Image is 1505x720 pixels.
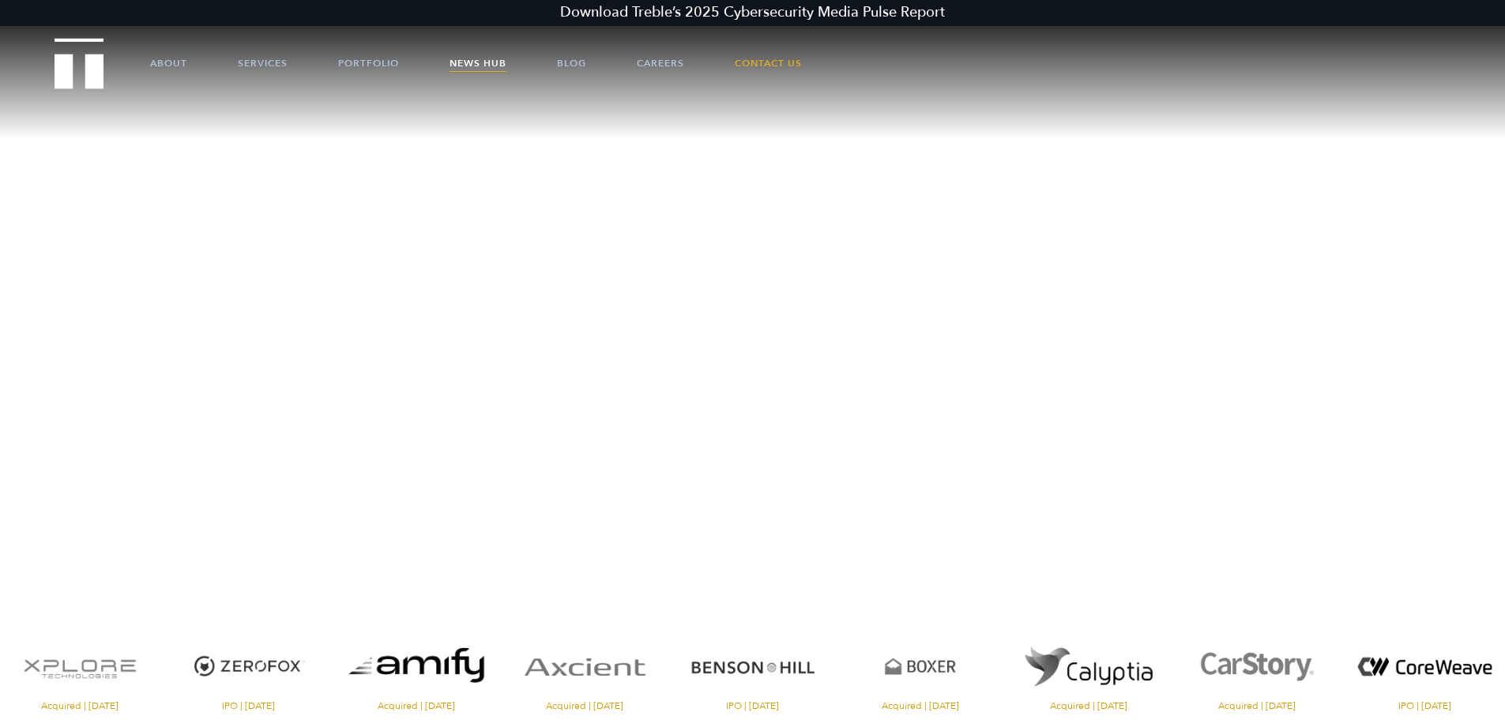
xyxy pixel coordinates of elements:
[168,701,329,711] span: IPO | [DATE]
[557,40,586,87] a: Blog
[336,701,496,711] span: Acquired | [DATE]
[841,632,1001,701] img: Boxer logo
[150,40,187,87] a: About
[1009,632,1169,711] a: Visit the website
[841,632,1001,711] a: Visit the Boxer website
[450,40,506,87] a: News Hub
[1176,632,1337,701] img: CarStory logo
[735,40,802,87] a: Contact Us
[338,40,399,87] a: Portfolio
[672,632,833,711] a: Visit the Benson Hill website
[1009,701,1169,711] span: Acquired | [DATE]
[168,632,329,711] a: Visit the ZeroFox website
[55,38,104,89] img: Treble logo
[1345,701,1505,711] span: IPO | [DATE]
[504,632,664,711] a: Visit the Axcient website
[637,40,684,87] a: Careers
[168,632,329,701] img: ZeroFox logo
[336,632,496,711] a: Visit the website
[1176,632,1337,711] a: Visit the CarStory website
[238,40,288,87] a: Services
[1176,701,1337,711] span: Acquired | [DATE]
[672,632,833,701] img: Benson Hill logo
[1345,632,1505,711] a: Visit the website
[504,701,664,711] span: Acquired | [DATE]
[504,632,664,701] img: Axcient logo
[672,701,833,711] span: IPO | [DATE]
[841,701,1001,711] span: Acquired | [DATE]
